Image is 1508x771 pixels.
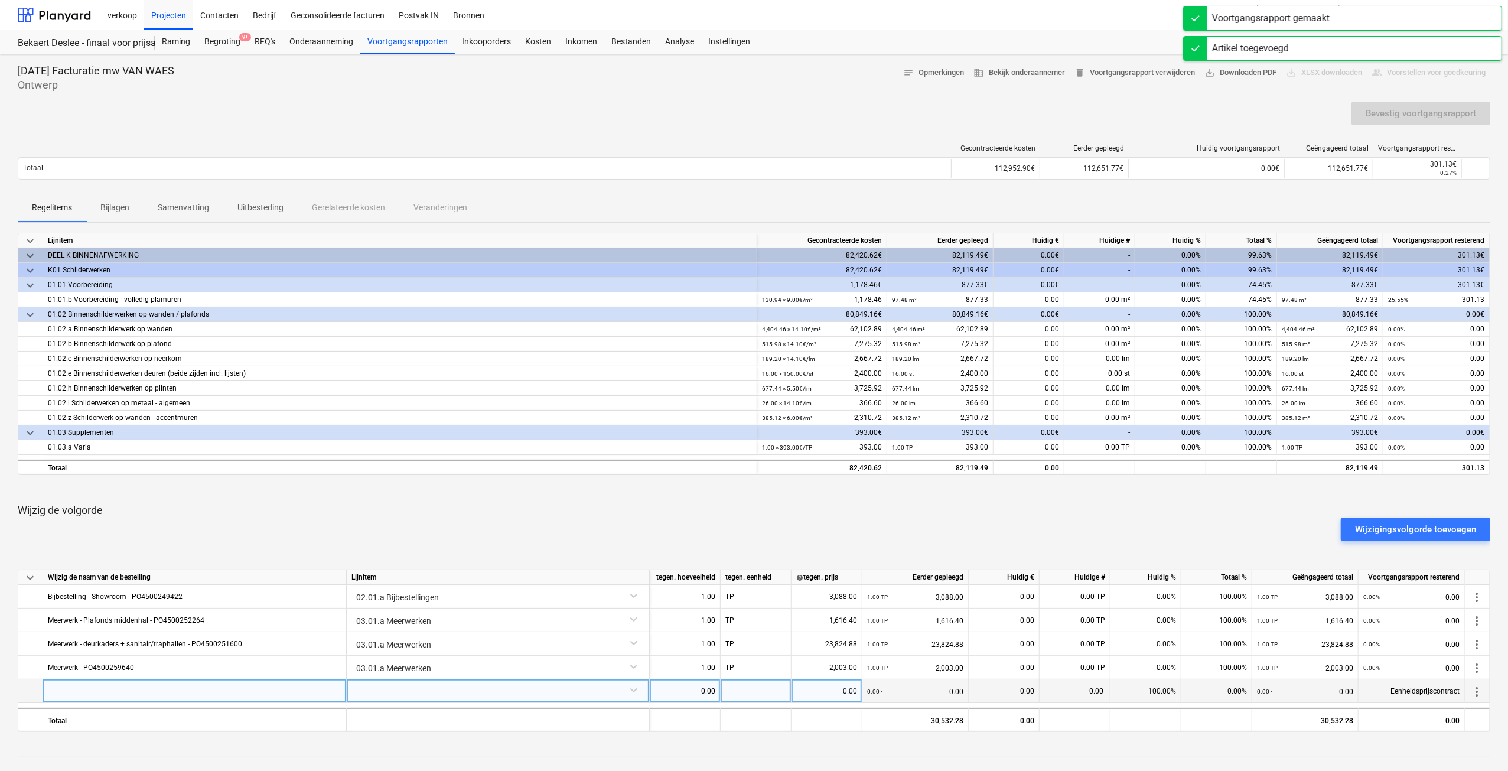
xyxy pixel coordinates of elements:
div: Wijzigingsvolgorde toevoegen [1355,522,1476,537]
p: Regelitems [32,201,72,214]
div: 100.00% [1206,381,1277,396]
div: 01.02.e Binnenschilderwerken deuren (beide zijden incl. lijsten) [48,366,752,381]
small: 1.00 TP [1282,444,1302,451]
div: 100.00% [1206,440,1277,455]
span: delete [1074,67,1085,78]
a: Begroting9+ [197,30,247,54]
span: more_vert [1470,590,1484,604]
small: 1.00 × 393.00€ / TP [762,444,812,451]
div: 82,420.62€ [757,263,887,278]
small: 4,404.46 × 14.10€ / m² [762,326,821,333]
small: 130.94 × 9.00€ / m² [762,297,813,303]
div: 393.00€ [887,425,994,440]
small: 385.12 m² [1282,415,1310,421]
a: Inkooporders [455,30,518,54]
a: Kosten [518,30,558,54]
div: 100.00% [1206,307,1277,322]
div: tegen. eenheid [721,570,792,585]
div: 0.00 [1040,679,1110,703]
div: Geëngageerd totaal [1277,233,1383,248]
div: 0.00% [1110,585,1181,609]
div: 0.00 TP [1040,585,1110,609]
div: 0.00 [994,411,1064,425]
div: 82,119.49€ [887,248,994,263]
span: keyboard_arrow_down [23,278,37,292]
div: 0.00 [994,460,1064,474]
p: Samenvatting [158,201,209,214]
div: - [1064,263,1135,278]
div: 100.00% [1181,632,1252,656]
div: 877.33 [892,292,988,307]
div: 0.00 TP [1040,632,1110,656]
div: 0.00 [1388,352,1484,366]
div: Lijnitem [43,233,757,248]
small: 515.98 m² [1282,341,1310,347]
small: 26.00 lm [1282,400,1305,406]
small: 16.00 st [1282,370,1304,377]
div: 82,119.49€ [1277,263,1383,278]
div: 100.00% [1206,366,1277,381]
div: 0.00 [969,708,1040,731]
div: 0.00 lm [1064,381,1135,396]
div: 82,119.49 [1277,460,1383,474]
div: 100.00% [1206,322,1277,337]
div: 80,849.16€ [887,307,994,322]
div: 3,088.00 [796,585,857,609]
small: 189.20 × 14.10€ / lm [762,356,815,362]
div: 877.33€ [1277,278,1383,292]
div: 82,420.62€ [757,248,887,263]
div: Voortgangsrapport resterend [1378,144,1457,152]
small: 189.20 lm [892,356,919,362]
small: 0.00% [1388,385,1405,392]
div: 01.02.c Binnenschilderwerken op neerkom [48,352,752,366]
div: 0.00 [994,440,1064,455]
div: 1,178.46€ [757,278,887,292]
div: TP [721,585,792,609]
span: business [973,67,984,78]
div: Gecontracteerde kosten [956,144,1035,152]
div: 100.00% [1181,609,1252,632]
div: 0.00% [1110,656,1181,679]
div: Voortgangsrapport resterend [1383,233,1490,248]
small: 0.00% [1388,370,1405,377]
div: 01.02.l Schilderwerken op metaal - algemeen [48,396,752,411]
div: Totaal % [1181,570,1252,585]
div: 3,725.92 [892,381,988,396]
div: TP [721,632,792,656]
div: 62,102.89 [762,322,882,337]
div: Bestanden [604,30,658,54]
div: 393.00 [892,440,988,455]
div: - [1064,425,1135,440]
div: 3,725.92 [762,381,882,396]
div: 2,310.72 [1282,411,1378,425]
div: 877.33 [1282,292,1378,307]
div: TP [721,656,792,679]
div: 0.00€ [994,307,1064,322]
div: 0.00 [1388,411,1484,425]
div: 0.00 st [1064,366,1135,381]
p: Wijzig de volgorde [18,503,1490,518]
div: Eerder gepleegd [1045,144,1124,152]
span: 9+ [239,33,251,41]
small: 677.44 × 5.50€ / lm [762,385,812,392]
button: Bekijk onderaannemer [969,64,1070,82]
small: 0.00% [1388,400,1405,406]
div: 301.13€ [1383,278,1490,292]
a: Voortgangsrapporten [360,30,455,54]
div: Voortgangsrapport gemaakt [1212,11,1330,25]
div: 30,532.28 [862,708,969,731]
span: keyboard_arrow_down [23,234,37,248]
div: 0.00 m² [1064,337,1135,352]
div: 2,400.00 [762,366,882,381]
div: 112,952.90€ [951,159,1040,178]
div: 0.00% [1135,396,1206,411]
div: tegen. prijs [796,570,857,585]
small: 4,404.46 m² [892,326,925,333]
div: 74.45% [1206,292,1277,307]
small: 26.00 lm [892,400,916,406]
p: Ontwerp [18,78,174,92]
div: Onderaanneming [282,30,360,54]
div: 0.00% [1135,322,1206,337]
div: Eerder gepleegd [887,233,994,248]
